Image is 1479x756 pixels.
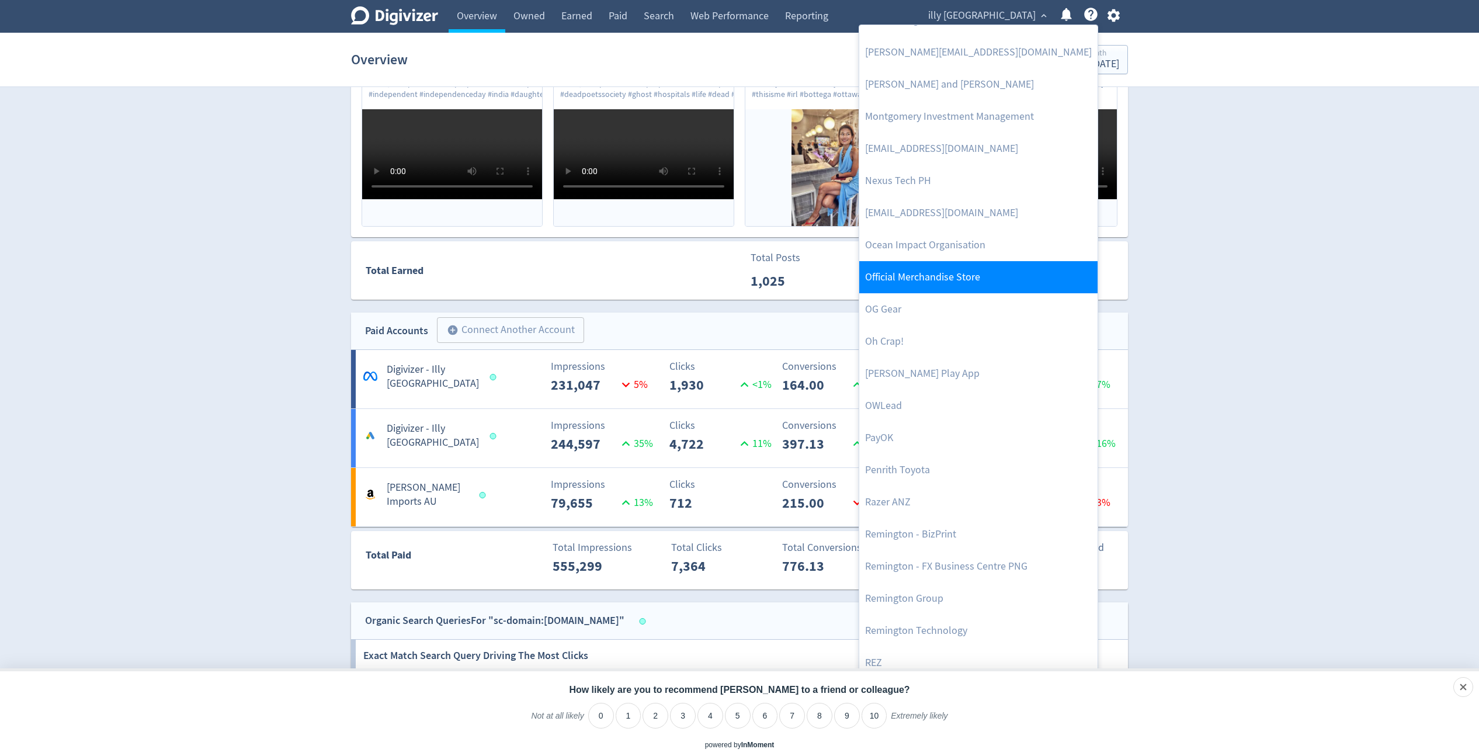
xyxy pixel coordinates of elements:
label: Extremely likely [891,710,947,730]
li: 9 [834,703,860,729]
div: Close survey [1453,677,1473,697]
a: Remington - FX Business Centre PNG [859,550,1098,582]
li: 7 [779,703,805,729]
a: Remington Group [859,582,1098,615]
li: 6 [752,703,778,729]
a: Montgomery Investment Management [859,100,1098,133]
li: 3 [670,703,696,729]
a: Razer ANZ [859,486,1098,518]
label: Not at all likely [531,710,584,730]
a: Ocean Impact Organisation [859,229,1098,261]
li: 4 [697,703,723,729]
a: [PERSON_NAME][EMAIL_ADDRESS][DOMAIN_NAME] [859,36,1098,68]
a: Oh Crap! [859,325,1098,358]
a: Penrith Toyota [859,454,1098,486]
a: [PERSON_NAME] and [PERSON_NAME] [859,68,1098,100]
a: [EMAIL_ADDRESS][DOMAIN_NAME] [859,133,1098,165]
a: Nexus Tech PH [859,165,1098,197]
a: Official Merchandise Store [859,261,1098,293]
li: 0 [588,703,614,729]
li: 10 [862,703,887,729]
a: [EMAIL_ADDRESS][DOMAIN_NAME] [859,197,1098,229]
div: powered by inmoment [705,740,775,750]
li: 5 [725,703,751,729]
a: Remington Technology [859,615,1098,647]
a: [PERSON_NAME] Play App [859,358,1098,390]
a: OWLead [859,390,1098,422]
li: 1 [616,703,641,729]
li: 8 [807,703,832,729]
a: Remington - BizPrint [859,518,1098,550]
a: OG Gear [859,293,1098,325]
a: PayOK [859,422,1098,454]
a: REZ [859,647,1098,679]
a: InMoment [741,741,775,749]
li: 2 [643,703,668,729]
